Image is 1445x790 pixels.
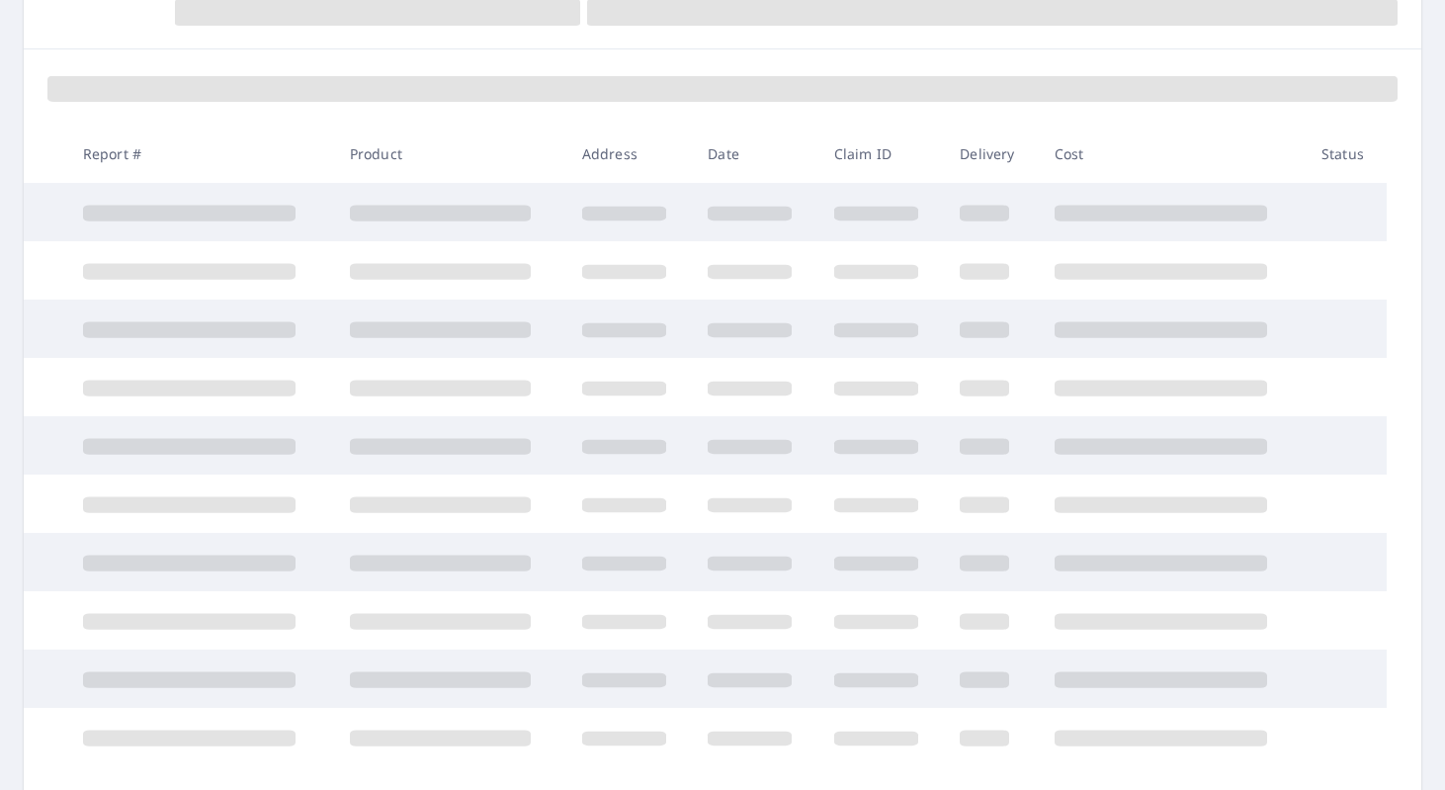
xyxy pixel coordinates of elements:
th: Cost [1039,125,1306,183]
th: Address [566,125,692,183]
th: Report # [67,125,334,183]
th: Claim ID [818,125,944,183]
th: Delivery [944,125,1038,183]
th: Product [334,125,566,183]
th: Status [1306,125,1387,183]
th: Date [692,125,817,183]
